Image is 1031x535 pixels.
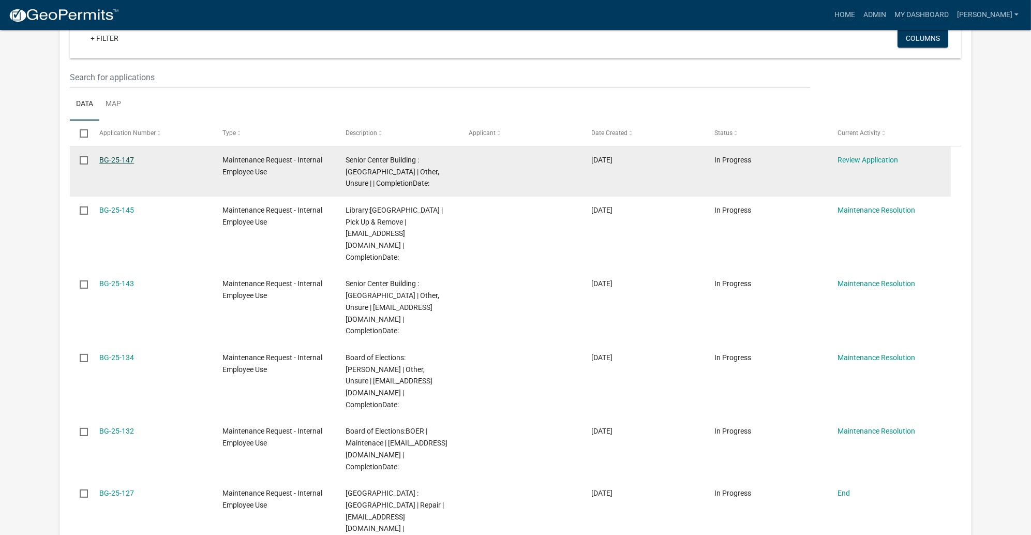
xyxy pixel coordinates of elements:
span: 10/02/2025 [591,489,612,497]
span: Maintenance Request - Internal Employee Use [222,427,322,447]
span: Library:Madison County Library | Pick Up & Remove | cstephen@madisonco.us | CompletionDate: [346,206,443,261]
span: Description [346,129,377,137]
span: 10/08/2025 [591,353,612,362]
a: BG-25-132 [99,427,134,435]
span: 10/14/2025 [591,206,612,214]
span: Status [714,129,733,137]
a: BG-25-127 [99,489,134,497]
span: Board of Elections:BOER | Maintenace | pmetz@madisonco.us | CompletionDate: [346,427,447,470]
datatable-header-cell: Application Number [89,121,213,145]
a: BG-25-147 [99,156,134,164]
a: + Filter [82,29,127,48]
span: 10/14/2025 [591,279,612,288]
a: BG-25-145 [99,206,134,214]
a: My Dashboard [890,5,953,25]
span: 10/07/2025 [591,427,612,435]
datatable-header-cell: Type [213,121,336,145]
span: Board of Elections:BOER | Other, Unsure | tgibson@madisonco.us | CompletionDate: [346,353,432,409]
a: Maintenance Resolution [838,279,915,288]
span: Applicant [469,129,496,137]
datatable-header-cell: Status [705,121,828,145]
span: Senior Center Building :Madison County Senior Center | Other, Unsure | | CompletionDate: [346,156,439,188]
a: Maintenance Resolution [838,353,915,362]
datatable-header-cell: Select [70,121,89,145]
a: Map [99,88,127,121]
span: In Progress [714,353,751,362]
span: Maintenance Request - Internal Employee Use [222,489,322,509]
span: In Progress [714,156,751,164]
a: Review Application [838,156,898,164]
span: Senior Center Building :Madison County Senior Center | Other, Unsure | nmcdaniel@madisonco.us | C... [346,279,439,335]
a: End [838,489,850,497]
a: [PERSON_NAME] [953,5,1023,25]
datatable-header-cell: Date Created [581,121,705,145]
a: BG-25-134 [99,353,134,362]
a: Maintenance Resolution [838,427,915,435]
span: Application Number [99,129,156,137]
span: In Progress [714,427,751,435]
span: In Progress [714,489,751,497]
span: Maintenance Request - Internal Employee Use [222,156,322,176]
span: Maintenance Request - Internal Employee Use [222,353,322,374]
span: Maintenance Request - Internal Employee Use [222,279,322,300]
span: Current Activity [838,129,880,137]
button: Columns [898,29,948,48]
span: Date Created [591,129,627,137]
span: In Progress [714,206,751,214]
a: Home [830,5,859,25]
a: BG-25-143 [99,279,134,288]
input: Search for applications [70,67,810,88]
a: Data [70,88,99,121]
a: Admin [859,5,890,25]
datatable-header-cell: Current Activity [828,121,951,145]
span: In Progress [714,279,751,288]
datatable-header-cell: Description [336,121,459,145]
span: Maintenance Request - Internal Employee Use [222,206,322,226]
a: Maintenance Resolution [838,206,915,214]
span: 10/15/2025 [591,156,612,164]
span: Type [222,129,236,137]
datatable-header-cell: Applicant [458,121,581,145]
